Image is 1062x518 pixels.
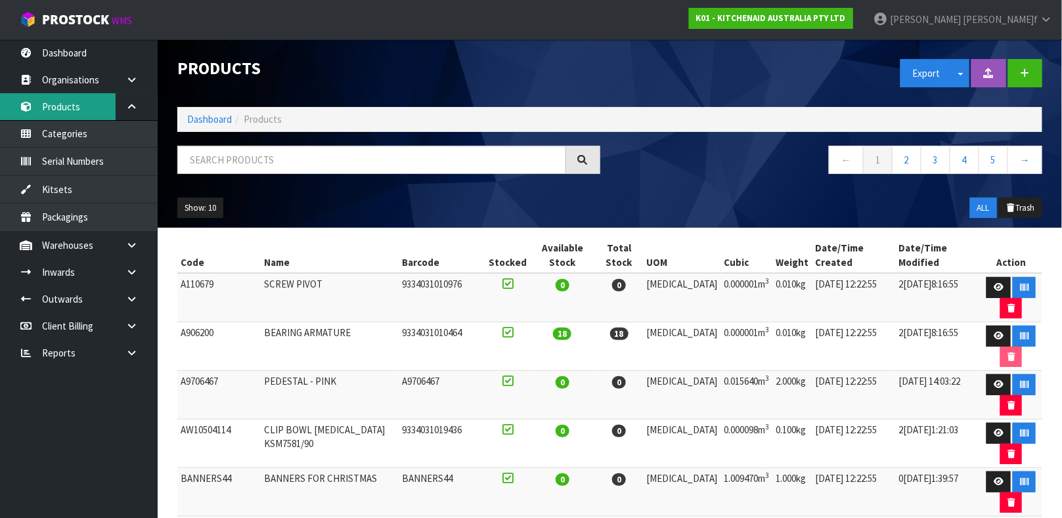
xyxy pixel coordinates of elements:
[556,279,569,291] span: 0
[812,238,896,273] th: Date/Time Created
[895,371,981,420] td: [DATE] 14:03:22
[644,273,721,322] td: [MEDICAL_DATA]
[812,371,896,420] td: [DATE] 12:22:55
[892,146,921,174] a: 2
[766,325,770,334] sup: 3
[773,238,812,273] th: Weight
[112,14,132,27] small: WMS
[644,322,721,371] td: [MEDICAL_DATA]
[244,113,282,125] span: Products
[530,238,595,273] th: Available Stock
[970,198,997,219] button: ALL
[177,468,261,517] td: BANNERS44
[721,238,773,273] th: Cubic
[689,8,853,29] a: K01 - KITCHENAID AUSTRALIA PTY LTD
[644,371,721,420] td: [MEDICAL_DATA]
[721,273,773,322] td: 0.000001m
[773,468,812,517] td: 1.000kg
[399,238,485,273] th: Barcode
[812,420,896,468] td: [DATE] 12:22:55
[812,273,896,322] td: [DATE] 12:22:55
[177,322,261,371] td: A906200
[721,371,773,420] td: 0.015640m
[261,468,399,517] td: BANNERS FOR CHRISTMAS
[261,371,399,420] td: PEDESTAL - PINK
[766,374,770,383] sup: 3
[981,238,1042,273] th: Action
[485,238,530,273] th: Stocked
[177,273,261,322] td: A110679
[963,13,1038,26] span: [PERSON_NAME]f
[42,11,109,28] span: ProStock
[612,376,626,389] span: 0
[773,420,812,468] td: 0.100kg
[1007,146,1042,174] a: →
[261,322,399,371] td: BEARING ARMATURE
[812,468,896,517] td: [DATE] 12:22:55
[261,420,399,468] td: CLIP BOWL [MEDICAL_DATA] KSM7581/90
[895,420,981,468] td: 2[DATE]1:21:03
[950,146,979,174] a: 4
[177,146,566,174] input: Search products
[895,238,981,273] th: Date/Time Modified
[399,273,485,322] td: 9334031010976
[773,322,812,371] td: 0.010kg
[644,238,721,273] th: UOM
[556,473,569,486] span: 0
[595,238,644,273] th: Total Stock
[612,425,626,437] span: 0
[610,328,629,340] span: 18
[177,238,261,273] th: Code
[721,468,773,517] td: 1.009470m
[895,468,981,517] td: 0[DATE]1:39:57
[399,371,485,420] td: A9706467
[812,322,896,371] td: [DATE] 12:22:55
[900,59,953,87] button: Export
[556,376,569,389] span: 0
[766,276,770,286] sup: 3
[177,420,261,468] td: AW10504114
[261,238,399,273] th: Name
[721,322,773,371] td: 0.000001m
[773,371,812,420] td: 2.000kg
[766,471,770,480] sup: 3
[177,198,223,219] button: Show: 10
[773,273,812,322] td: 0.010kg
[399,322,485,371] td: 9334031010464
[895,322,981,371] td: 2[DATE]8:16:55
[921,146,950,174] a: 3
[20,11,36,28] img: cube-alt.png
[261,273,399,322] td: SCREW PIVOT
[998,198,1042,219] button: Trash
[895,273,981,322] td: 2[DATE]8:16:55
[177,371,261,420] td: A9706467
[399,420,485,468] td: 9334031019436
[556,425,569,437] span: 0
[177,59,600,78] h1: Products
[612,473,626,486] span: 0
[644,468,721,517] td: [MEDICAL_DATA]
[399,468,485,517] td: BANNERS44
[863,146,893,174] a: 1
[766,422,770,431] sup: 3
[721,420,773,468] td: 0.000098m
[620,146,1043,178] nav: Page navigation
[890,13,961,26] span: [PERSON_NAME]
[644,420,721,468] td: [MEDICAL_DATA]
[829,146,864,174] a: ←
[553,328,571,340] span: 18
[187,113,232,125] a: Dashboard
[612,279,626,291] span: 0
[979,146,1008,174] a: 5
[696,12,846,24] strong: K01 - KITCHENAID AUSTRALIA PTY LTD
